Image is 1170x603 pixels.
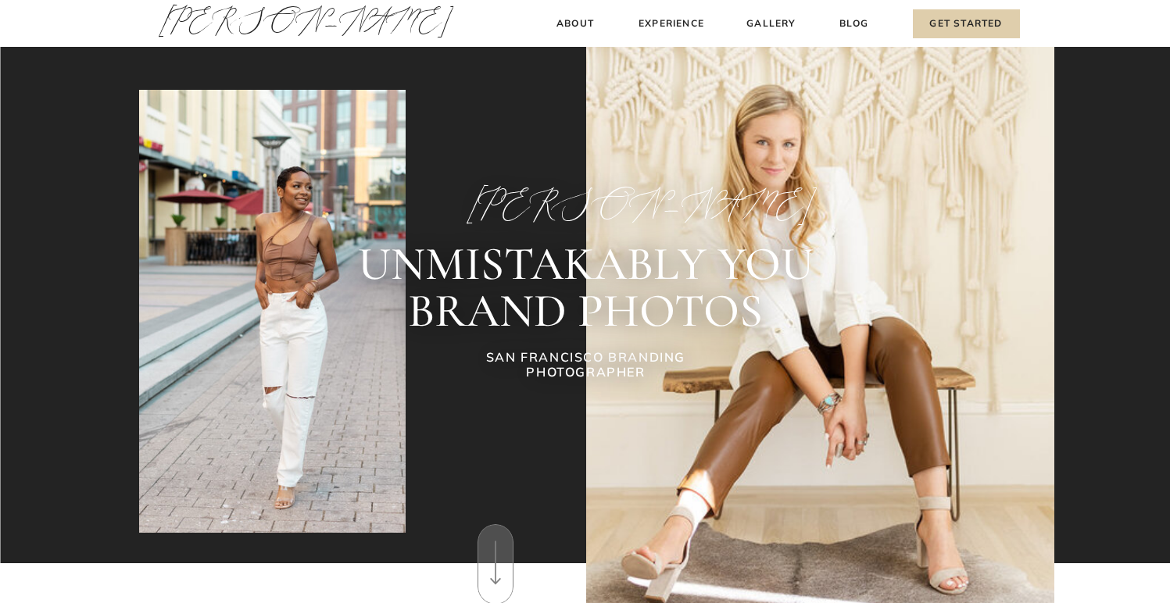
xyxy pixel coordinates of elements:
[637,16,707,32] a: Experience
[254,241,918,334] h2: UNMISTAKABLY YOU BRAND PHOTOS
[746,16,798,32] a: Gallery
[913,9,1020,38] a: Get Started
[467,186,706,222] h2: [PERSON_NAME]
[553,16,599,32] a: About
[836,16,872,32] a: Blog
[442,350,730,384] h1: SAN FRANCISCO BRANDING PHOTOGRAPHER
